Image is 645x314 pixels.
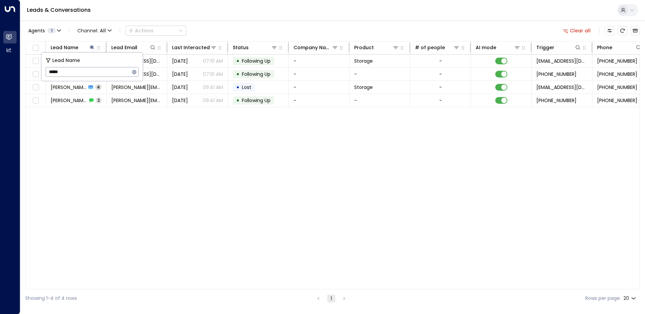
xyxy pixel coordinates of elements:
div: Product [354,43,374,52]
span: Aug 26, 2025 [172,71,188,77]
div: - [439,84,442,91]
button: Clear all [560,26,594,35]
span: leads@space-station.co.uk [536,58,587,64]
span: Toggle select row [31,57,40,65]
button: Channel:All [75,26,114,35]
td: - [289,68,349,81]
span: erik.m.boman@gmail.com [111,84,162,91]
div: - [439,58,442,64]
span: Channel: [75,26,114,35]
span: Storage [354,58,373,64]
div: Last Interacted [172,43,217,52]
span: +447759876247 [597,84,637,91]
div: Product [354,43,399,52]
span: 4 [95,84,102,90]
div: - [439,97,442,104]
div: AI mode [476,43,521,52]
nav: pagination navigation [314,294,348,303]
span: 1 [48,28,56,33]
div: Trigger [536,43,554,52]
div: Phone [597,43,612,52]
div: Company Name [293,43,338,52]
span: Jul 27, 2025 [172,84,188,91]
span: Yesterday [172,58,188,64]
div: • [236,55,240,67]
span: Toggle select all [31,44,40,52]
span: Toggle select row [31,70,40,78]
div: # of people [415,43,445,52]
span: Lead Name [52,57,80,64]
span: +447759876247 [597,97,637,104]
td: - [289,55,349,67]
span: Storage [354,84,373,91]
span: Toggle select row [31,96,40,105]
button: Archived Leads [630,26,640,35]
div: Button group with a nested menu [125,26,186,36]
button: Actions [125,26,186,36]
div: Showing 1-4 of 4 rows [25,295,77,302]
span: +447395288634 [536,71,577,77]
button: page 1 [327,294,335,303]
td: - [289,94,349,107]
div: - [439,71,442,77]
button: Agents1 [25,26,63,35]
span: Agents [28,28,45,33]
div: Lead Email [111,43,156,52]
span: +447395288634 [597,71,637,77]
td: - [289,81,349,94]
div: # of people [415,43,460,52]
div: Lead Name [51,43,78,52]
p: 07:10 AM [203,58,223,64]
span: Toggle select row [31,83,40,92]
span: Lost [242,84,251,91]
div: Lead Email [111,43,137,52]
td: - [349,68,410,81]
p: 09:41 AM [203,97,223,104]
span: 2 [96,97,102,103]
div: Trigger [536,43,581,52]
span: All [100,28,106,33]
p: 07:10 AM [203,71,223,77]
div: Status [233,43,249,52]
span: Following Up [242,71,271,77]
div: • [236,68,240,80]
div: Status [233,43,278,52]
span: erik.m.boman@gmail.com [111,97,162,104]
p: 09:41 AM [203,84,223,91]
div: 20 [623,293,637,303]
span: +447759876247 [536,97,577,104]
label: Rows per page: [585,295,621,302]
span: Erik Jorgensen [51,84,86,91]
span: Erik Jorgensen [51,97,87,104]
span: +447395288634 [597,58,637,64]
span: Following Up [242,97,271,104]
div: Last Interacted [172,43,210,52]
div: • [236,95,240,106]
div: Actions [129,28,153,34]
div: Phone [597,43,642,52]
div: AI mode [476,43,496,52]
span: Following Up [242,58,271,64]
a: Leads & Conversations [27,6,91,14]
span: leads@space-station.co.uk [536,84,587,91]
div: Company Name [293,43,332,52]
div: Lead Name [51,43,95,52]
span: Jul 24, 2025 [172,97,188,104]
span: Refresh [618,26,627,35]
button: Customize [605,26,614,35]
td: - [349,94,410,107]
div: • [236,82,240,93]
